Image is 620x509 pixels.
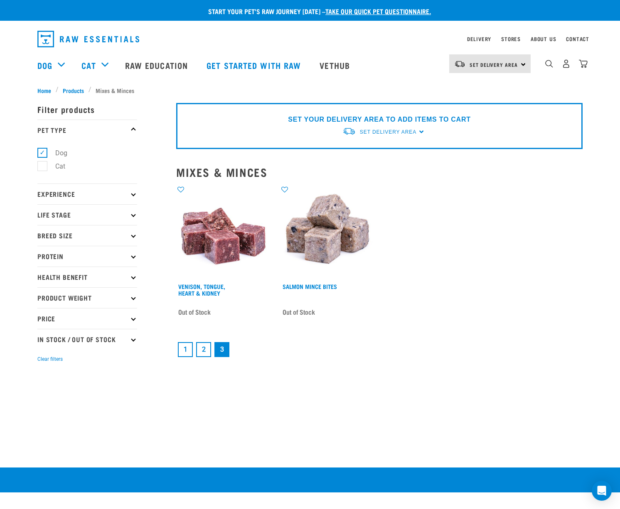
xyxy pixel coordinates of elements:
a: Delivery [467,37,491,40]
p: In Stock / Out Of Stock [37,329,137,350]
h2: Mixes & Minces [176,166,583,179]
p: Pet Type [37,120,137,140]
a: Page 3 [214,342,229,357]
img: home-icon@2x.png [579,59,588,68]
img: van-moving.png [342,127,356,136]
button: Clear filters [37,355,63,363]
nav: pagination [176,340,583,359]
p: Breed Size [37,225,137,246]
a: Stores [501,37,521,40]
p: Protein [37,246,137,267]
img: Raw Essentials Logo [37,31,139,47]
span: Set Delivery Area [360,129,416,135]
span: Out of Stock [178,306,211,318]
nav: dropdown navigation [31,27,589,51]
p: Filter products [37,99,137,120]
label: Cat [42,161,69,171]
a: Venison, Tongue, Heart & Kidney [178,285,225,294]
span: Set Delivery Area [470,63,518,66]
div: Open Intercom Messenger [592,481,612,501]
a: Cat [81,59,96,71]
p: Health Benefit [37,267,137,287]
span: Home [37,86,51,95]
a: Products [59,86,89,95]
a: Contact [566,37,589,40]
p: Life Stage [37,204,137,225]
a: take our quick pet questionnaire. [325,9,431,13]
a: Vethub [311,49,360,82]
p: Price [37,308,137,329]
label: Dog [42,148,71,158]
img: user.png [562,59,571,68]
p: SET YOUR DELIVERY AREA TO ADD ITEMS TO CART [288,115,470,125]
nav: breadcrumbs [37,86,583,95]
a: Get started with Raw [198,49,311,82]
p: Experience [37,184,137,204]
a: About Us [531,37,556,40]
img: 1141 Salmon Mince 01 [280,185,375,279]
span: Products [63,86,84,95]
img: home-icon-1@2x.png [545,60,553,68]
a: Goto page 2 [196,342,211,357]
img: van-moving.png [454,60,465,68]
a: Dog [37,59,52,71]
a: Salmon Mince Bites [283,285,337,288]
span: Out of Stock [283,306,315,318]
a: Home [37,86,56,95]
a: Goto page 1 [178,342,193,357]
a: Raw Education [117,49,198,82]
p: Product Weight [37,287,137,308]
img: Pile Of Cubed Venison Tongue Mix For Pets [176,185,271,279]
